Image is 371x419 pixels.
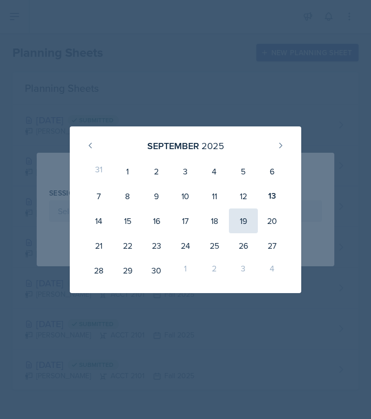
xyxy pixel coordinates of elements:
[113,159,142,184] div: 1
[258,159,287,184] div: 6
[84,184,113,208] div: 7
[200,159,229,184] div: 4
[84,159,113,184] div: 31
[200,184,229,208] div: 11
[142,208,171,233] div: 16
[113,184,142,208] div: 8
[142,184,171,208] div: 9
[200,208,229,233] div: 18
[113,258,142,283] div: 29
[258,184,287,208] div: 13
[229,184,258,208] div: 12
[113,233,142,258] div: 22
[229,258,258,283] div: 3
[171,258,200,283] div: 1
[171,233,200,258] div: 24
[171,159,200,184] div: 3
[258,208,287,233] div: 20
[113,208,142,233] div: 15
[229,159,258,184] div: 5
[202,139,224,153] div: 2025
[171,184,200,208] div: 10
[258,258,287,283] div: 4
[84,208,113,233] div: 14
[229,233,258,258] div: 26
[258,233,287,258] div: 27
[147,139,199,153] div: September
[142,159,171,184] div: 2
[84,258,113,283] div: 28
[142,258,171,283] div: 30
[229,208,258,233] div: 19
[171,208,200,233] div: 17
[200,233,229,258] div: 25
[200,258,229,283] div: 2
[84,233,113,258] div: 21
[142,233,171,258] div: 23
